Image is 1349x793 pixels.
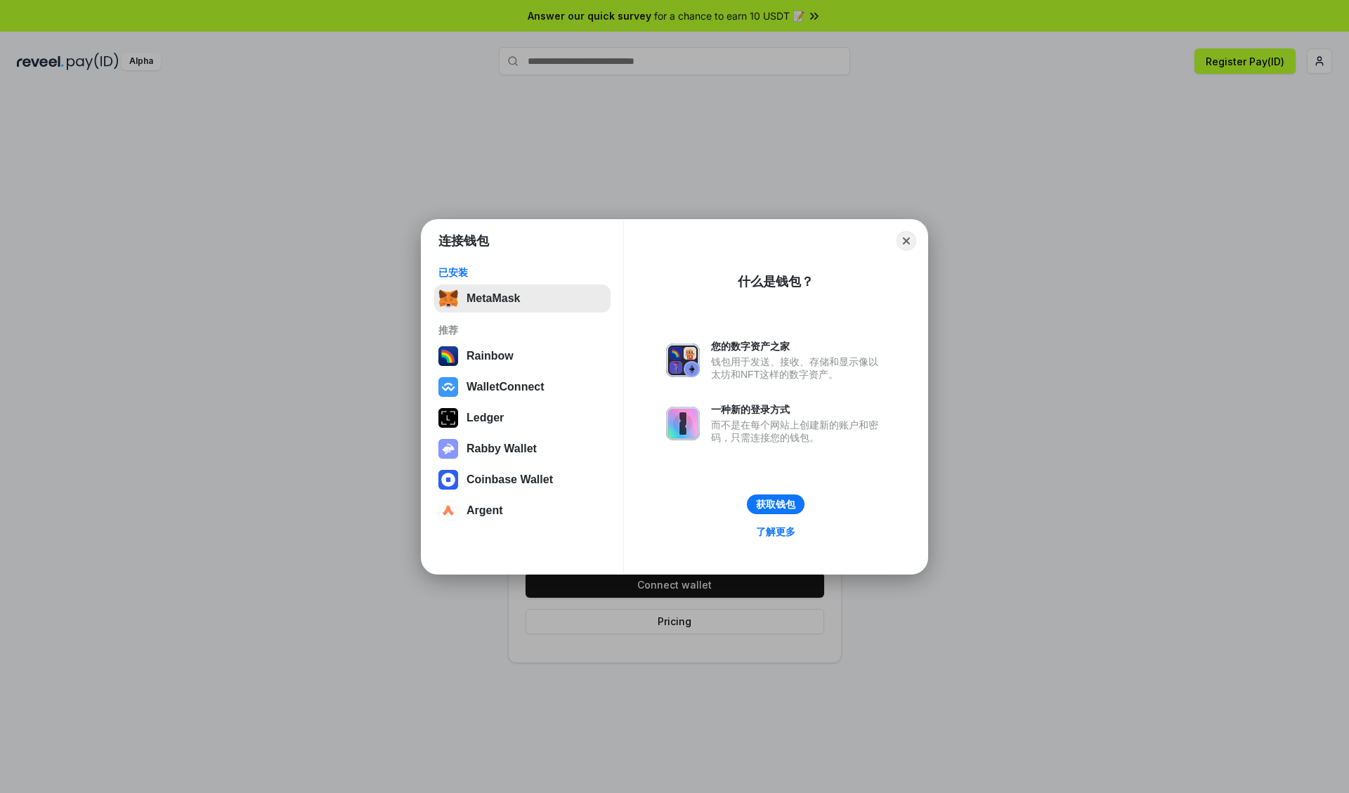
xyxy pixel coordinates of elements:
[438,470,458,490] img: svg+xml,%3Csvg%20width%3D%2228%22%20height%3D%2228%22%20viewBox%3D%220%200%2028%2028%22%20fill%3D...
[438,439,458,459] img: svg+xml,%3Csvg%20xmlns%3D%22http%3A%2F%2Fwww.w3.org%2F2000%2Fsvg%22%20fill%3D%22none%22%20viewBox...
[738,273,814,290] div: 什么是钱包？
[756,525,795,538] div: 了解更多
[438,377,458,397] img: svg+xml,%3Csvg%20width%3D%2228%22%20height%3D%2228%22%20viewBox%3D%220%200%2028%2028%22%20fill%3D...
[711,355,885,381] div: 钱包用于发送、接收、存储和显示像以太坊和NFT这样的数字资产。
[438,232,489,249] h1: 连接钱包
[467,381,545,393] div: WalletConnect
[434,284,611,313] button: MetaMask
[666,343,700,377] img: svg+xml,%3Csvg%20xmlns%3D%22http%3A%2F%2Fwww.w3.org%2F2000%2Fsvg%22%20fill%3D%22none%22%20viewBox...
[434,404,611,432] button: Ledger
[467,443,537,455] div: Rabby Wallet
[438,324,606,336] div: 推荐
[434,435,611,463] button: Rabby Wallet
[434,373,611,401] button: WalletConnect
[748,523,804,541] a: 了解更多
[711,419,885,444] div: 而不是在每个网站上创建新的账户和密码，只需连接您的钱包。
[438,266,606,279] div: 已安装
[467,412,504,424] div: Ledger
[434,342,611,370] button: Rainbow
[666,407,700,440] img: svg+xml,%3Csvg%20xmlns%3D%22http%3A%2F%2Fwww.w3.org%2F2000%2Fsvg%22%20fill%3D%22none%22%20viewBox...
[467,292,520,305] div: MetaMask
[711,403,885,416] div: 一种新的登录方式
[711,340,885,353] div: 您的数字资产之家
[438,501,458,520] img: svg+xml,%3Csvg%20width%3D%2228%22%20height%3D%2228%22%20viewBox%3D%220%200%2028%2028%22%20fill%3D...
[467,473,553,486] div: Coinbase Wallet
[467,504,503,517] div: Argent
[434,466,611,494] button: Coinbase Wallet
[467,350,514,362] div: Rainbow
[438,346,458,366] img: svg+xml,%3Csvg%20width%3D%22120%22%20height%3D%22120%22%20viewBox%3D%220%200%20120%20120%22%20fil...
[747,494,804,514] button: 获取钱包
[756,498,795,511] div: 获取钱包
[438,289,458,308] img: svg+xml,%3Csvg%20fill%3D%22none%22%20height%3D%2233%22%20viewBox%3D%220%200%2035%2033%22%20width%...
[434,497,611,525] button: Argent
[897,231,916,251] button: Close
[438,408,458,428] img: svg+xml,%3Csvg%20xmlns%3D%22http%3A%2F%2Fwww.w3.org%2F2000%2Fsvg%22%20width%3D%2228%22%20height%3...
